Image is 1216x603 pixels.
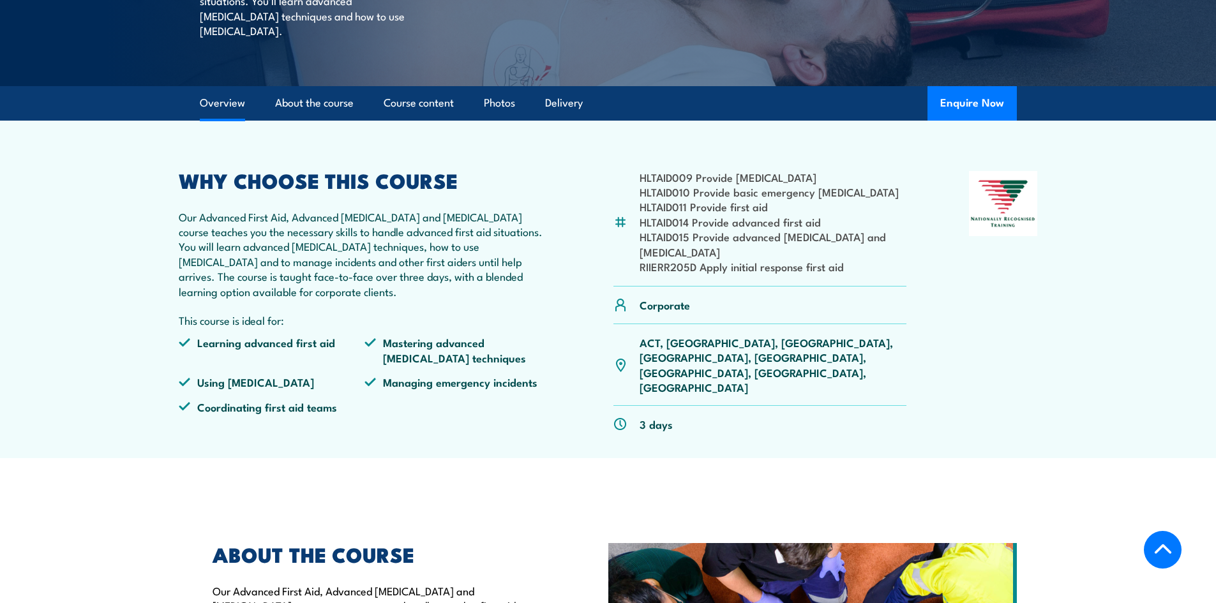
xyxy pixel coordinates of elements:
li: HLTAID011 Provide first aid [640,199,907,214]
a: Delivery [545,86,583,120]
p: ACT, [GEOGRAPHIC_DATA], [GEOGRAPHIC_DATA], [GEOGRAPHIC_DATA], [GEOGRAPHIC_DATA], [GEOGRAPHIC_DATA... [640,335,907,395]
p: 3 days [640,417,673,431]
p: Our Advanced First Aid, Advanced [MEDICAL_DATA] and [MEDICAL_DATA] course teaches you the necessa... [179,209,552,299]
img: Nationally Recognised Training logo. [969,171,1038,236]
li: Mastering advanced [MEDICAL_DATA] techniques [364,335,551,365]
li: HLTAID009 Provide [MEDICAL_DATA] [640,170,907,184]
a: Course content [384,86,454,120]
li: RIIERR205D Apply initial response first aid [640,259,907,274]
a: Photos [484,86,515,120]
p: This course is ideal for: [179,313,552,327]
li: Using [MEDICAL_DATA] [179,375,365,389]
h2: ABOUT THE COURSE [213,545,550,563]
a: Overview [200,86,245,120]
p: Corporate [640,297,690,312]
h2: WHY CHOOSE THIS COURSE [179,171,552,189]
li: HLTAID010 Provide basic emergency [MEDICAL_DATA] [640,184,907,199]
button: Enquire Now [927,86,1017,121]
li: HLTAID014 Provide advanced first aid [640,214,907,229]
li: HLTAID015 Provide advanced [MEDICAL_DATA] and [MEDICAL_DATA] [640,229,907,259]
a: About the course [275,86,354,120]
li: Coordinating first aid teams [179,399,365,414]
li: Managing emergency incidents [364,375,551,389]
li: Learning advanced first aid [179,335,365,365]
